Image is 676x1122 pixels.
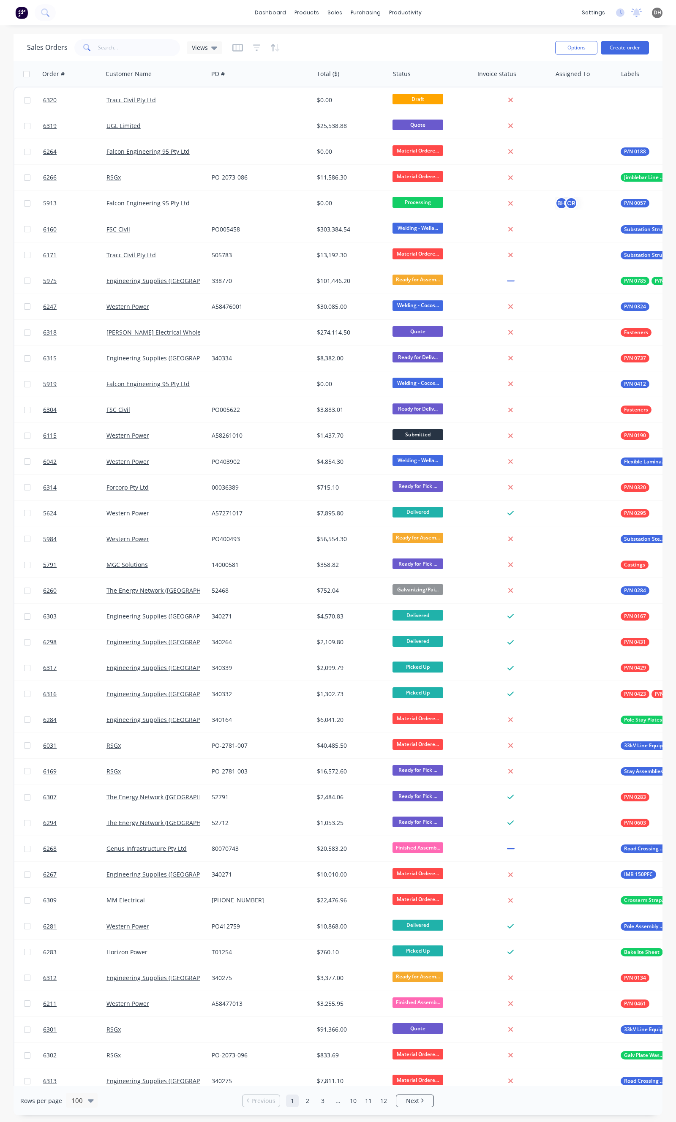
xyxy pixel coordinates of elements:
[106,122,141,130] a: UGL Limited
[624,535,666,543] span: Substation Steel & Ali
[393,610,443,621] span: Delivered
[621,999,649,1008] button: P/N 0461
[212,251,305,259] div: 505783
[317,380,382,388] div: $0.00
[624,690,646,698] span: P/N 0423
[43,501,106,526] a: 5624
[578,6,609,19] div: settings
[106,431,149,439] a: Western Power
[43,458,57,466] span: 6042
[317,302,382,311] div: $30,085.00
[106,948,147,956] a: Horizon Power
[106,561,148,569] a: MGC Solutions
[621,1025,670,1034] button: 33kV Line Equipment
[317,509,382,517] div: $7,895.80
[317,328,382,337] div: $274,114.50
[393,584,443,595] span: Galvanizing/Pai...
[106,974,251,982] a: Engineering Supplies ([GEOGRAPHIC_DATA]) Pty Ltd
[393,558,443,569] span: Ready for Pick ...
[43,612,57,621] span: 6303
[106,1025,121,1033] a: RSGx
[43,526,106,552] a: 5984
[43,552,106,577] a: 5791
[317,199,382,207] div: $0.00
[621,870,656,879] button: IMB 150PFC
[317,251,382,259] div: $13,192.30
[393,507,443,517] span: Delivered
[317,664,382,672] div: $2,099.79
[624,999,646,1008] span: P/N 0461
[43,819,57,827] span: 6294
[624,380,646,388] span: P/N 0412
[621,328,651,337] button: Fasteners
[624,716,662,724] span: Pole Stay Plates
[347,1095,360,1107] a: Page 10
[43,423,106,448] a: 6115
[43,629,106,655] a: 6298
[212,406,305,414] div: PO005622
[621,741,670,750] button: 33kV Line Equipment
[106,328,212,336] a: [PERSON_NAME] Electrical Wholesale
[43,940,106,965] a: 6283
[43,733,106,758] a: 6031
[43,191,106,216] a: 5913
[362,1095,375,1107] a: Page 11
[212,458,305,466] div: PO403902
[621,535,670,543] button: Substation Steel & Ali
[212,431,305,440] div: A58261010
[624,974,646,982] span: P/N 0134
[393,248,443,259] span: Material Ordere...
[43,87,106,113] a: 6320
[43,165,106,190] a: 6266
[43,346,106,371] a: 6315
[624,664,646,672] span: P/N 0429
[43,122,57,130] span: 6319
[106,716,251,724] a: Engineering Supplies ([GEOGRAPHIC_DATA]) Pty Ltd
[393,636,443,646] span: Delivered
[621,458,670,466] button: Flexible Laminates
[43,354,57,362] span: 6315
[393,429,443,440] span: Submitted
[393,739,443,750] span: Material Ordere...
[621,767,666,776] button: Stay Assemblies
[43,1068,106,1094] a: 6313
[393,455,443,466] span: Welding - Wella...
[106,638,251,646] a: Engineering Supplies ([GEOGRAPHIC_DATA]) Pty Ltd
[43,173,57,182] span: 6266
[555,197,568,210] div: BH
[556,70,590,78] div: Assigned To
[43,397,106,422] a: 6304
[393,223,443,233] span: Welding - Wella...
[317,277,382,285] div: $101,446.20
[477,70,516,78] div: Invoice status
[43,664,57,672] span: 6317
[43,302,57,311] span: 6247
[43,844,57,853] span: 6268
[43,784,106,810] a: 6307
[624,458,666,466] span: Flexible Laminates
[393,275,443,285] span: Ready for Assem...
[624,612,646,621] span: P/N 0167
[106,173,121,181] a: RSGx
[43,371,106,397] a: 5919
[43,655,106,681] a: 6317
[555,197,578,210] button: BHCR
[212,225,305,234] div: PO005458
[106,767,121,775] a: RSGx
[346,6,385,19] div: purchasing
[211,70,225,78] div: PO #
[317,406,382,414] div: $3,883.01
[212,535,305,543] div: PO400493
[43,1051,57,1059] span: 6302
[106,199,190,207] a: Falcon Engineering 95 Pty Ltd
[43,294,106,319] a: 6247
[624,767,663,776] span: Stay Assemblies
[43,948,57,956] span: 6283
[621,819,649,827] button: P/N 0603
[624,819,646,827] span: P/N 0603
[290,6,323,19] div: products
[251,6,290,19] a: dashboard
[43,1043,106,1068] a: 6302
[317,70,339,78] div: Total ($)
[377,1095,390,1107] a: Page 12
